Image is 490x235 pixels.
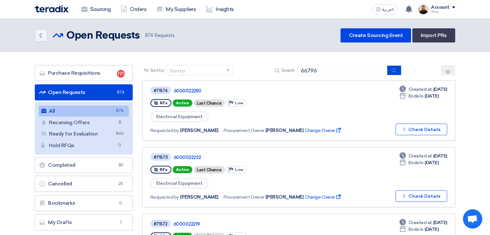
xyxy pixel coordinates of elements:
[154,155,168,159] div: #71573
[194,166,225,174] div: Last Chance
[35,195,133,211] a: Bookmarks0
[117,70,125,78] span: 721
[173,221,334,227] a: 6000022219
[116,130,124,137] span: 866
[160,167,168,172] span: RFx
[399,93,439,99] div: [DATE]
[117,162,125,168] span: 30
[180,194,218,201] span: [PERSON_NAME]
[150,67,164,74] span: Sort by
[224,194,264,201] span: Procurement Owner
[396,124,447,135] button: Check Details
[399,153,447,159] div: [DATE]
[173,166,192,173] span: Active
[399,219,447,226] div: [DATE]
[235,101,243,105] span: Low
[194,99,225,107] div: Last Chance
[180,127,218,134] span: [PERSON_NAME]
[154,222,168,226] div: #71572
[39,128,129,139] a: Ready for Evaluation
[224,127,264,134] span: Procurement Owner
[170,68,185,74] div: Sort by
[412,28,455,42] a: Import PRs
[418,4,428,14] img: MAA_1717931611039.JPG
[408,86,432,93] span: Created at
[160,101,168,105] span: RFx
[173,99,192,107] span: Active
[431,10,455,14] div: Alaa
[281,67,295,74] span: Search
[39,106,129,117] a: All
[35,84,133,100] a: Open Requests874
[39,140,129,151] a: Hold RFQs
[145,33,153,38] span: 874
[35,157,133,173] a: Completed30
[76,2,116,16] a: Sourcing
[117,181,125,187] span: 25
[117,219,125,226] span: 1
[154,89,168,93] div: #71574
[116,108,124,114] span: 874
[408,219,432,226] span: Created at
[408,153,432,159] span: Created at
[145,32,175,39] span: Requests
[431,5,449,10] div: Account
[35,214,133,230] a: My Drafts1
[116,119,124,126] span: 8
[265,127,304,134] span: [PERSON_NAME]
[150,194,179,201] span: Requested by
[408,93,424,99] span: Ends In
[399,226,439,233] div: [DATE]
[150,127,179,134] span: Requested by
[174,88,335,94] a: 6000022250
[341,28,411,42] a: Create Sourcing Event
[408,226,424,233] span: Ends In
[116,2,151,16] a: Orders
[35,176,133,192] a: Cancelled25
[116,142,124,149] span: 0
[201,2,239,16] a: Insights
[66,29,140,42] h2: Open Requests
[399,159,439,166] div: [DATE]
[174,155,335,160] a: 6000022232
[35,65,133,81] a: Purchase Requisitions721
[305,194,342,201] span: Change Owner
[150,111,208,122] span: Electrical Equipment
[35,5,68,13] img: Teradix logo
[463,209,482,229] div: Open chat
[151,2,201,16] a: My Suppliers
[297,66,388,75] input: Search by title or reference number
[117,89,125,96] span: 874
[150,178,208,189] span: Electrical Equipment
[305,127,342,134] span: Change Owner
[399,86,447,93] div: [DATE]
[396,190,447,202] button: Check Details
[39,117,129,128] a: Receiving Offers
[265,194,304,201] span: [PERSON_NAME]
[117,200,125,206] span: 0
[235,167,243,172] span: Low
[382,7,394,12] span: العربية
[408,159,424,166] span: Ends In
[372,4,398,14] button: العربية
